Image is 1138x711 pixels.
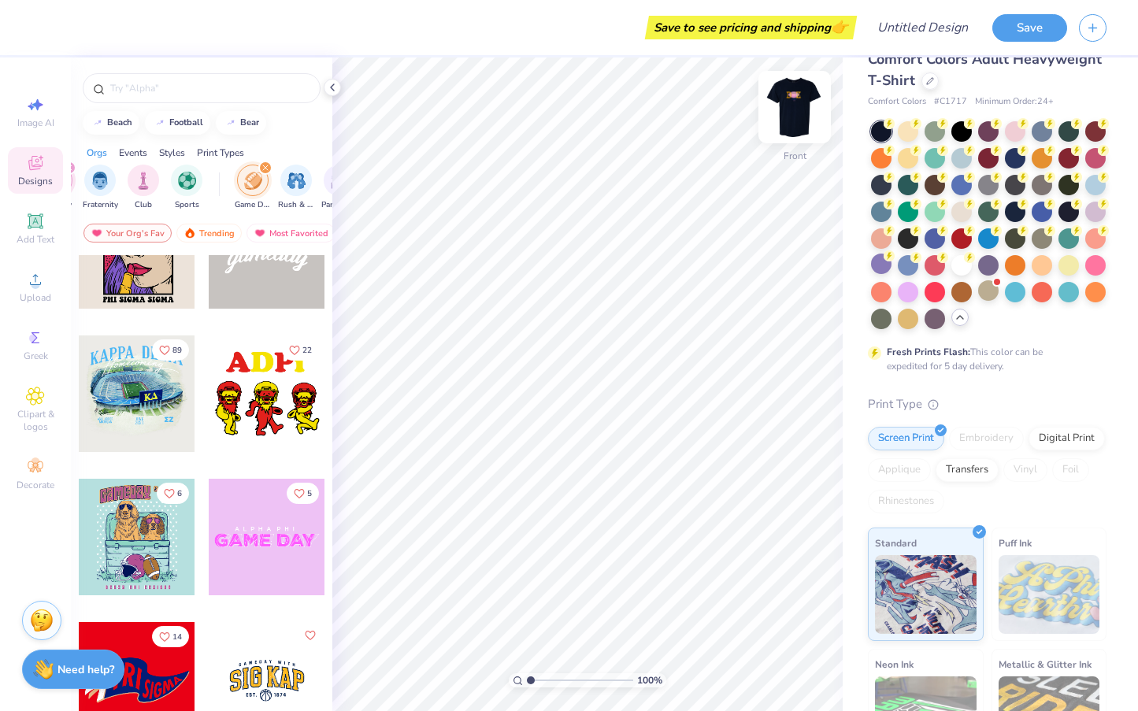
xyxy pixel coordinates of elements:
[128,165,159,211] div: filter for Club
[331,172,349,190] img: Parent's Weekend Image
[83,165,118,211] button: filter button
[24,350,48,362] span: Greek
[868,490,944,513] div: Rhinestones
[868,427,944,450] div: Screen Print
[128,165,159,211] button: filter button
[875,555,977,634] img: Standard
[999,656,1092,672] span: Metallic & Glitter Ink
[637,673,662,687] span: 100 %
[176,224,242,243] div: Trending
[278,199,314,211] span: Rush & Bid
[57,662,114,677] strong: Need help?
[868,95,926,109] span: Comfort Colors
[145,111,210,135] button: football
[41,165,72,211] div: filter for Sorority
[135,172,152,190] img: Club Image
[17,233,54,246] span: Add Text
[240,118,259,127] div: bear
[41,165,72,211] button: filter button
[282,339,319,361] button: Like
[91,228,103,239] img: most_fav.gif
[1052,458,1089,482] div: Foil
[152,339,189,361] button: Like
[178,172,196,190] img: Sports Image
[887,346,970,358] strong: Fresh Prints Flash:
[183,228,196,239] img: trending.gif
[278,165,314,211] button: filter button
[83,224,172,243] div: Your Org's Fav
[307,490,312,498] span: 5
[91,172,109,190] img: Fraternity Image
[224,118,237,128] img: trend_line.gif
[157,483,189,504] button: Like
[875,656,914,672] span: Neon Ink
[152,626,189,647] button: Like
[301,626,320,645] button: Like
[159,146,185,160] div: Styles
[83,111,139,135] button: beach
[20,291,51,304] span: Upload
[18,175,53,187] span: Designs
[875,535,917,551] span: Standard
[934,95,967,109] span: # C1717
[154,118,166,128] img: trend_line.gif
[949,427,1024,450] div: Embroidery
[244,172,262,190] img: Game Day Image
[109,80,310,96] input: Try "Alpha"
[321,199,358,211] span: Parent's Weekend
[763,76,826,139] img: Front
[302,346,312,354] span: 22
[321,165,358,211] button: filter button
[278,165,314,211] div: filter for Rush & Bid
[999,555,1100,634] img: Puff Ink
[784,149,806,163] div: Front
[216,111,266,135] button: bear
[171,165,202,211] button: filter button
[172,346,182,354] span: 89
[83,199,118,211] span: Fraternity
[17,479,54,491] span: Decorate
[235,199,271,211] span: Game Day
[119,146,147,160] div: Events
[177,490,182,498] span: 6
[975,95,1054,109] span: Minimum Order: 24 +
[175,199,199,211] span: Sports
[992,14,1067,42] button: Save
[936,458,999,482] div: Transfers
[999,535,1032,551] span: Puff Ink
[1003,458,1047,482] div: Vinyl
[649,16,853,39] div: Save to see pricing and shipping
[169,118,203,127] div: football
[254,228,266,239] img: most_fav.gif
[87,146,107,160] div: Orgs
[831,17,848,36] span: 👉
[171,165,202,211] div: filter for Sports
[321,165,358,211] div: filter for Parent's Weekend
[91,118,104,128] img: trend_line.gif
[135,199,152,211] span: Club
[172,633,182,641] span: 14
[107,118,132,127] div: beach
[868,395,1106,413] div: Print Type
[868,458,931,482] div: Applique
[17,117,54,129] span: Image AI
[247,224,335,243] div: Most Favorited
[8,408,63,433] span: Clipart & logos
[287,172,306,190] img: Rush & Bid Image
[887,345,1081,373] div: This color can be expedited for 5 day delivery.
[235,165,271,211] button: filter button
[865,12,980,43] input: Untitled Design
[1029,427,1105,450] div: Digital Print
[287,483,319,504] button: Like
[197,146,244,160] div: Print Types
[235,165,271,211] div: filter for Game Day
[83,165,118,211] div: filter for Fraternity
